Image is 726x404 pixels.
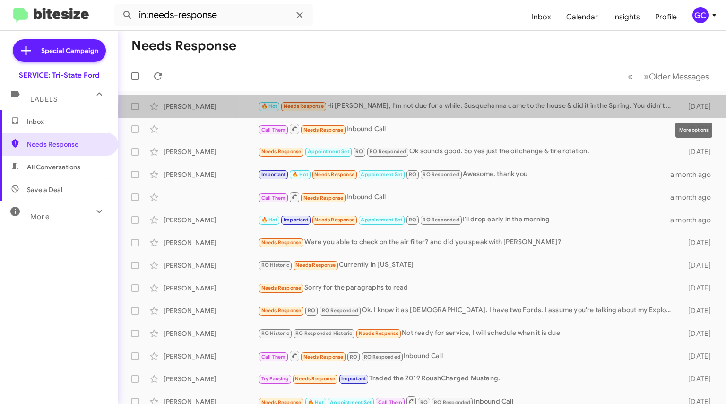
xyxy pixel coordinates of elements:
[676,306,718,316] div: [DATE]
[622,67,715,86] nav: Page navigation example
[258,101,676,112] div: Hi [PERSON_NAME], I'm not due for a while. Susquehanna came to the house & did it in the Spring. ...
[258,237,676,248] div: Were you able to check on the air filter? and did you speak with [PERSON_NAME]?
[258,146,676,157] div: Ok sounds good. So yes just the oil change & tire rotation.
[676,374,718,384] div: [DATE]
[649,71,709,82] span: Older Messages
[261,195,286,201] span: Call Them
[261,127,286,133] span: Call Them
[648,3,684,31] a: Profile
[258,328,676,339] div: Not ready for service, I will schedule when it is due
[261,171,286,177] span: Important
[284,103,324,109] span: Needs Response
[258,282,676,293] div: Sorry for the paragraphs to read
[303,354,344,360] span: Needs Response
[622,67,639,86] button: Previous
[261,354,286,360] span: Call Them
[308,149,349,155] span: Appointment Set
[261,239,302,246] span: Needs Response
[676,238,718,247] div: [DATE]
[364,354,400,360] span: RO Responded
[19,70,99,80] div: SERVICE: Tri-State Ford
[258,373,676,384] div: Traded the 2019 RoushCharged Mustang.
[258,123,676,135] div: Inbound Call
[41,46,98,55] span: Special Campaign
[676,102,718,111] div: [DATE]
[164,147,258,157] div: [PERSON_NAME]
[676,329,718,338] div: [DATE]
[409,171,416,177] span: RO
[164,238,258,247] div: [PERSON_NAME]
[303,195,344,201] span: Needs Response
[524,3,559,31] a: Inbox
[261,149,302,155] span: Needs Response
[164,306,258,316] div: [PERSON_NAME]
[295,262,336,268] span: Needs Response
[131,38,236,53] h1: Needs Response
[355,149,363,155] span: RO
[361,171,402,177] span: Appointment Set
[303,127,344,133] span: Needs Response
[261,376,289,382] span: Try Pausing
[261,262,289,268] span: RO Historic
[27,117,107,126] span: Inbox
[675,123,712,138] div: More options
[559,3,605,31] a: Calendar
[361,217,402,223] span: Appointment Set
[341,376,366,382] span: Important
[164,170,258,179] div: [PERSON_NAME]
[644,70,649,82] span: »
[258,305,676,316] div: Ok. I know it as [DEMOGRAPHIC_DATA]. I have two Fords. I assume you're talking about my Explorer....
[684,7,716,23] button: GC
[114,4,313,26] input: Search
[638,67,715,86] button: Next
[258,169,670,180] div: Awesome, thank you
[261,103,277,109] span: 🔥 Hot
[258,260,676,271] div: Currently in [US_STATE]
[670,215,718,225] div: a month ago
[628,70,633,82] span: «
[295,376,335,382] span: Needs Response
[314,217,354,223] span: Needs Response
[676,261,718,270] div: [DATE]
[164,374,258,384] div: [PERSON_NAME]
[27,162,80,172] span: All Conversations
[261,217,277,223] span: 🔥 Hot
[350,354,357,360] span: RO
[605,3,648,31] a: Insights
[27,185,62,194] span: Save a Deal
[308,307,315,314] span: RO
[423,217,459,223] span: RO Responded
[261,285,302,291] span: Needs Response
[676,283,718,293] div: [DATE]
[30,212,50,221] span: More
[30,95,58,104] span: Labels
[314,171,354,177] span: Needs Response
[261,307,302,314] span: Needs Response
[676,351,718,361] div: [DATE]
[423,171,459,177] span: RO Responded
[164,329,258,338] div: [PERSON_NAME]
[258,191,670,203] div: Inbound Call
[164,283,258,293] div: [PERSON_NAME]
[13,39,106,62] a: Special Campaign
[322,307,358,314] span: RO Responded
[164,261,258,270] div: [PERSON_NAME]
[409,217,416,223] span: RO
[261,330,289,336] span: RO Historic
[676,147,718,157] div: [DATE]
[692,7,709,23] div: GC
[670,193,718,202] div: a month ago
[258,214,670,225] div: I'll drop early in the morning
[370,149,406,155] span: RO Responded
[670,170,718,179] div: a month ago
[164,351,258,361] div: [PERSON_NAME]
[359,330,399,336] span: Needs Response
[164,215,258,225] div: [PERSON_NAME]
[295,330,352,336] span: RO Responded Historic
[164,102,258,111] div: [PERSON_NAME]
[258,350,676,362] div: Inbound Call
